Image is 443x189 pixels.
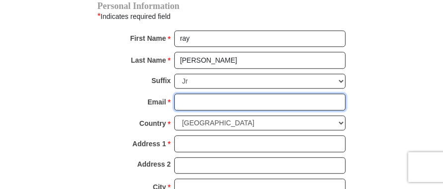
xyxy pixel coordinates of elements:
[151,74,171,88] strong: Suffix
[97,2,346,10] h4: Personal Information
[131,53,166,67] strong: Last Name
[130,31,166,45] strong: First Name
[140,116,166,130] strong: Country
[148,95,166,109] strong: Email
[97,10,346,23] div: Indicates required field
[137,157,171,171] strong: Address 2
[133,137,166,151] strong: Address 1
